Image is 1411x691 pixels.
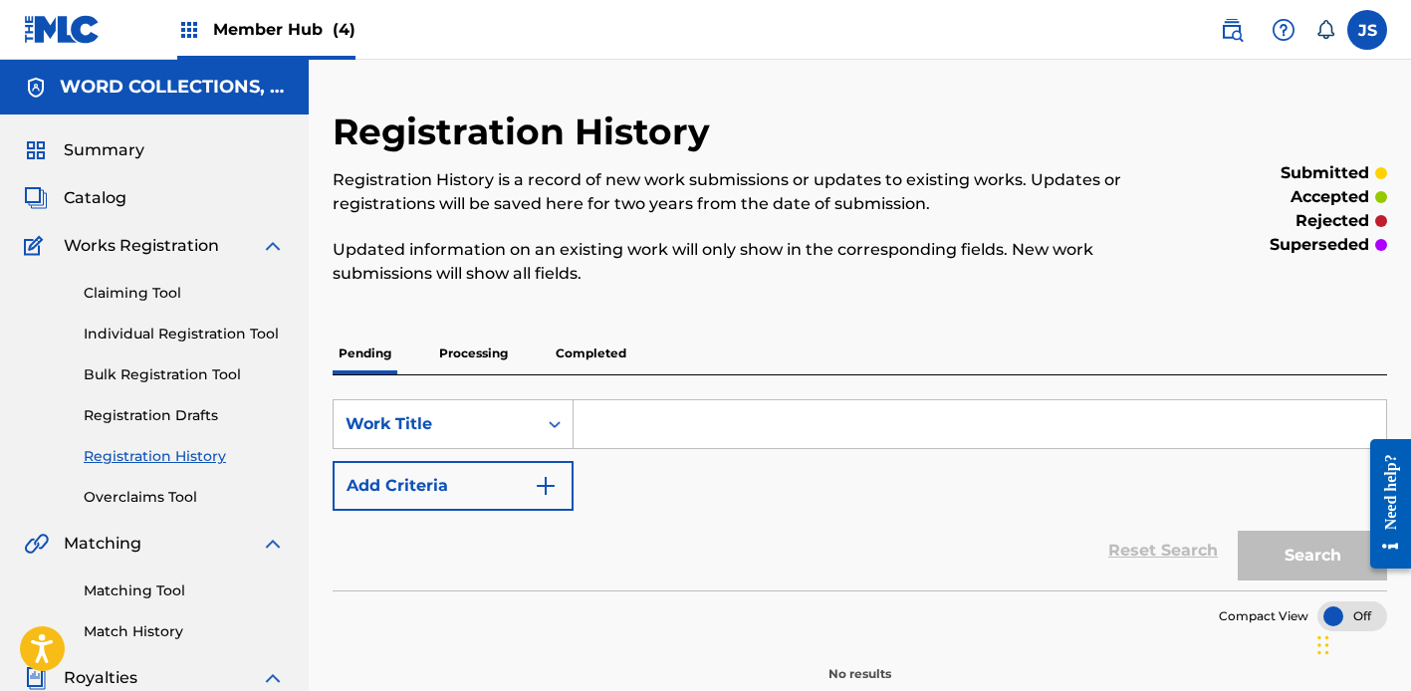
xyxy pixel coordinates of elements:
[1311,595,1411,691] iframe: Chat Widget
[828,641,891,683] p: No results
[64,138,144,162] span: Summary
[333,461,574,511] button: Add Criteria
[84,446,285,467] a: Registration History
[346,412,525,436] div: Work Title
[213,18,355,41] span: Member Hub
[64,532,141,556] span: Matching
[24,76,48,100] img: Accounts
[1355,424,1411,584] iframe: Resource Center
[1315,20,1335,40] div: Notifications
[1220,18,1244,42] img: search
[261,234,285,258] img: expand
[84,487,285,508] a: Overclaims Tool
[24,138,48,162] img: Summary
[24,666,48,690] img: Royalties
[1317,615,1329,675] div: Drag
[550,333,632,374] p: Completed
[333,333,397,374] p: Pending
[84,580,285,601] a: Matching Tool
[64,666,137,690] span: Royalties
[24,15,101,44] img: MLC Logo
[1264,10,1303,50] div: Help
[84,324,285,345] a: Individual Registration Tool
[84,283,285,304] a: Claiming Tool
[84,405,285,426] a: Registration Drafts
[1272,18,1295,42] img: help
[64,234,219,258] span: Works Registration
[1347,10,1387,50] div: User Menu
[261,666,285,690] img: expand
[333,238,1144,286] p: Updated information on an existing work will only show in the corresponding fields. New work subm...
[24,138,144,162] a: SummarySummary
[60,76,285,99] h5: WORD COLLECTIONS, INC.
[84,364,285,385] a: Bulk Registration Tool
[333,110,720,154] h2: Registration History
[177,18,201,42] img: Top Rightsholders
[64,186,126,210] span: Catalog
[1270,233,1369,257] p: superseded
[1281,161,1369,185] p: submitted
[433,333,514,374] p: Processing
[24,532,49,556] img: Matching
[1291,185,1369,209] p: accepted
[24,234,50,258] img: Works Registration
[1212,10,1252,50] a: Public Search
[261,532,285,556] img: expand
[333,168,1144,216] p: Registration History is a record of new work submissions or updates to existing works. Updates or...
[534,474,558,498] img: 9d2ae6d4665cec9f34b9.svg
[24,186,126,210] a: CatalogCatalog
[333,20,355,39] span: (4)
[1295,209,1369,233] p: rejected
[84,621,285,642] a: Match History
[1219,607,1308,625] span: Compact View
[333,399,1387,590] form: Search Form
[24,186,48,210] img: Catalog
